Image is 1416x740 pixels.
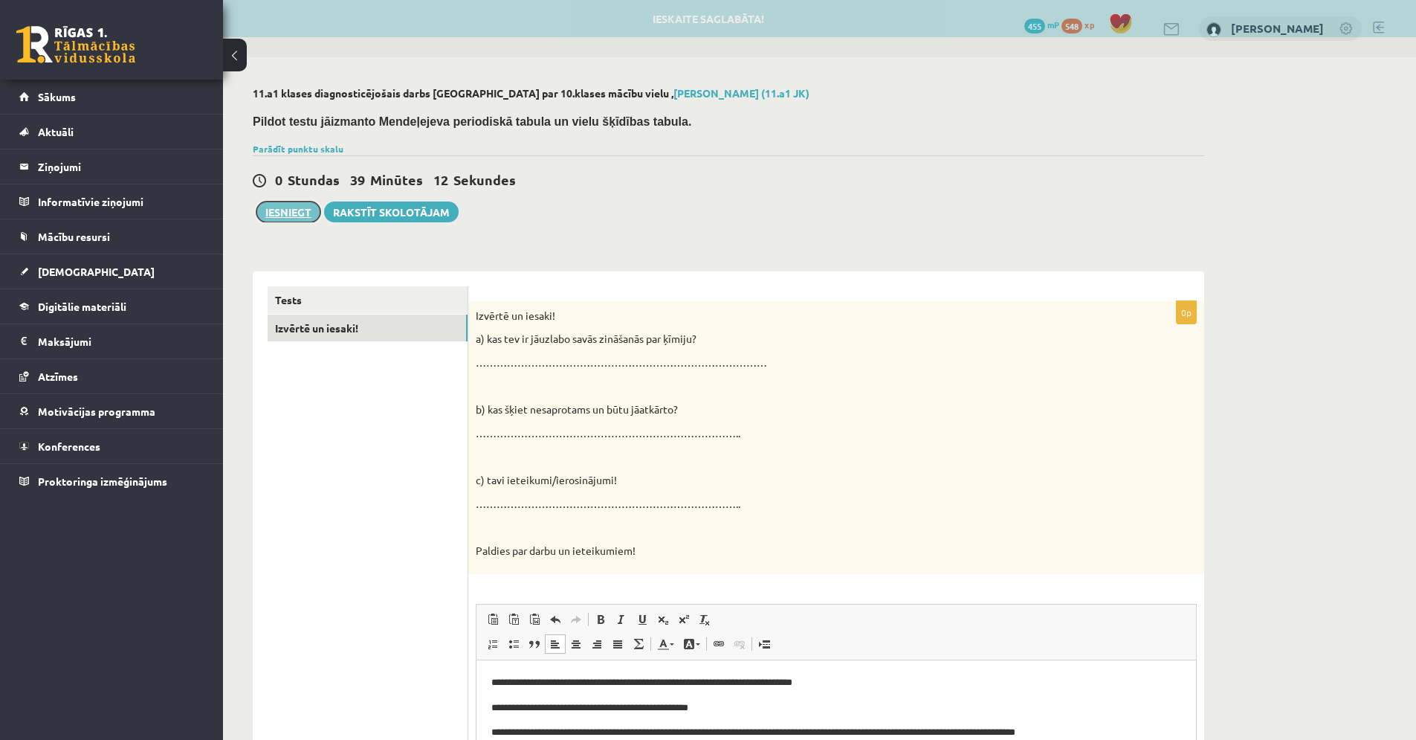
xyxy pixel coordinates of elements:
a: Undo (⌘+Z) [545,610,566,629]
a: Sākums [19,80,204,114]
p: ………………………………………………………………….. [476,497,1122,512]
a: Paste as plain text (⌘+⇧+V) [503,610,524,629]
a: Align Left [545,634,566,654]
a: Insert/Remove Bulleted List [503,634,524,654]
a: Underline (⌘+U) [632,610,653,629]
a: Parādīt punktu skalu [253,143,343,155]
a: Italic (⌘+I) [611,610,632,629]
span: Atzīmes [38,370,78,383]
a: Remove Format [694,610,715,629]
a: Bold (⌘+B) [590,610,611,629]
a: Paste (⌘+V) [482,610,503,629]
a: [PERSON_NAME] (11.a1 JK) [673,86,809,100]
p: 0p [1176,300,1197,324]
legend: Ziņojumi [38,149,204,184]
p: a) kas tev ir jāuzlabo savās zināšanās par ķīmiju? [476,332,1122,347]
a: Tests [268,286,468,314]
a: Unlink [729,634,750,654]
p: Izvērtē un iesaki! [476,309,1122,324]
a: Block Quote [524,634,545,654]
a: Maksājumi [19,324,204,358]
a: Konferences [19,429,204,463]
p: Paldies par darbu un ieteikumiem! [476,544,1122,559]
a: Text Color [653,634,679,654]
a: Background Color [679,634,705,654]
legend: Informatīvie ziņojumi [38,184,204,219]
p: c) tavi ieteikumi/ierosinājumi! [476,473,1122,488]
a: Math [628,634,649,654]
p: ………………………………………………………………………… [476,355,1122,370]
a: Izvērtē un iesaki! [268,315,468,342]
a: [DEMOGRAPHIC_DATA] [19,254,204,289]
a: Aktuāli [19,115,204,149]
a: Ziņojumi [19,149,204,184]
a: Justify [607,634,628,654]
a: Proktoringa izmēģinājums [19,464,204,498]
a: Align Right [586,634,607,654]
span: Sekundes [453,171,516,188]
a: Paste from Word [524,610,545,629]
span: 12 [433,171,448,188]
a: Redo (⌘+Y) [566,610,586,629]
a: Mācību resursi [19,219,204,254]
a: Informatīvie ziņojumi [19,184,204,219]
a: Atzīmes [19,359,204,393]
p: ………………………………………………………………….. [476,426,1122,441]
a: Digitālie materiāli [19,289,204,324]
p: b) kas šķiet nesaprotams un būtu jāatkārto? [476,402,1122,417]
legend: Maksājumi [38,324,204,358]
a: Center [566,634,586,654]
a: Subscript [653,610,673,629]
a: Insert Page Break for Printing [754,634,775,654]
span: 39 [350,171,365,188]
span: Minūtes [370,171,423,188]
span: Sākums [38,90,76,103]
a: Link (⌘+K) [708,634,729,654]
span: Aktuāli [38,125,74,138]
span: Mācību resursi [38,230,110,243]
span: 0 [275,171,282,188]
a: Motivācijas programma [19,394,204,428]
b: Pildot testu jāizmanto Mendeļejeva periodiskā tabula un vielu šķīdības tabula. [253,115,691,128]
span: Proktoringa izmēģinājums [38,474,167,488]
a: Rīgas 1. Tālmācības vidusskola [16,26,135,63]
a: Superscript [673,610,694,629]
button: Iesniegt [256,202,320,222]
span: Konferences [38,440,100,453]
span: Digitālie materiāli [38,300,126,313]
span: Stundas [288,171,340,188]
span: [DEMOGRAPHIC_DATA] [38,265,155,278]
span: Motivācijas programma [38,405,155,418]
a: Insert/Remove Numbered List [482,634,503,654]
h2: 11.a1 klases diagnosticējošais darbs [GEOGRAPHIC_DATA] par 10.klases mācību vielu , [253,87,1204,100]
a: Rakstīt skolotājam [324,202,459,222]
